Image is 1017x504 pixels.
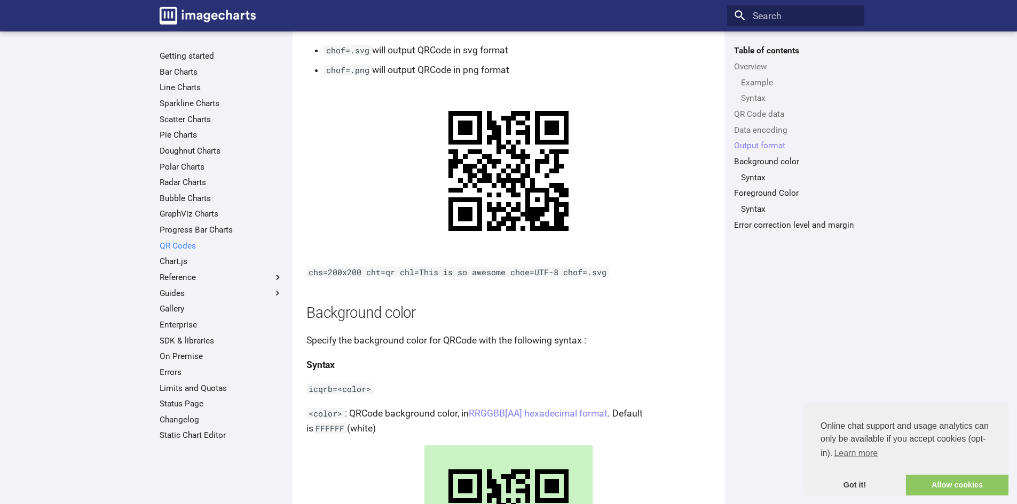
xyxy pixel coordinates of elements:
a: Polar Charts [160,162,283,172]
a: Output format [734,140,857,151]
a: On Premise [160,351,283,362]
a: Data encoding [734,125,857,135]
a: Sparkline Charts [160,98,283,109]
a: Enterprise [160,319,283,330]
a: Line Charts [160,82,283,93]
code: chs=200x200 cht=qr chl=This is so awesome choe=UTF-8 chof=.svg [306,267,609,277]
a: Overview [734,61,857,72]
img: logo [160,7,256,25]
div: cookieconsent [803,403,1008,495]
a: allow cookies [906,475,1008,496]
a: learn more about cookies [832,445,879,461]
input: Search [727,5,864,27]
a: Syntax [741,204,857,214]
li: will output QRCode in svg format [324,43,711,58]
a: Errors [160,367,283,378]
a: Example [741,77,857,88]
a: dismiss cookie message [803,475,906,496]
a: RRGGBB[AA] hexadecimal format [469,408,608,419]
a: Bar Charts [160,67,283,77]
a: Syntax [741,172,857,183]
h4: Syntax [306,357,711,372]
img: chart [424,87,593,255]
a: Error correction level and margin [734,220,857,230]
li: will output QRCode in png format [324,62,711,77]
a: Getting started [160,51,283,61]
a: SDK & libraries [160,335,283,346]
code: chof=.png [324,65,372,75]
a: Syntax [741,93,857,103]
a: Pie Charts [160,130,283,140]
nav: Overview [734,77,857,104]
code: <color> [306,408,345,419]
a: Chart.js [160,256,283,267]
p: Specify the background color for QRCode with the following syntax : [306,333,711,348]
a: Static Chart Editor [160,430,283,441]
a: QR Code data [734,109,857,119]
a: Progress Bar Charts [160,225,283,235]
a: Background color [734,156,857,167]
a: Changelog [160,414,283,425]
a: QR Codes [160,241,283,251]
code: icqrb=<color> [306,383,374,394]
a: Foreground Color [734,188,857,198]
a: Doughnut Charts [160,146,283,156]
label: Guides [160,288,283,299]
code: chof=.svg [324,45,372,55]
label: Reference [160,272,283,283]
a: Gallery [160,303,283,314]
a: Scatter Charts [160,114,283,125]
nav: Table of contents [727,45,864,230]
a: GraphViz Charts [160,209,283,219]
a: Bubble Charts [160,193,283,204]
nav: Foreground Color [734,204,857,214]
code: FFFFFF [313,423,347,434]
nav: Background color [734,172,857,183]
label: Table of contents [727,45,864,56]
a: Status Page [160,398,283,409]
p: : QRCode background color, in . Default is (white) [306,406,711,436]
a: Limits and Quotas [160,383,283,394]
a: Image-Charts documentation [155,2,261,29]
span: Online chat support and usage analytics can only be available if you accept cookies (opt-in). [821,420,991,461]
h2: Background color [306,303,711,324]
a: Radar Charts [160,177,283,188]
